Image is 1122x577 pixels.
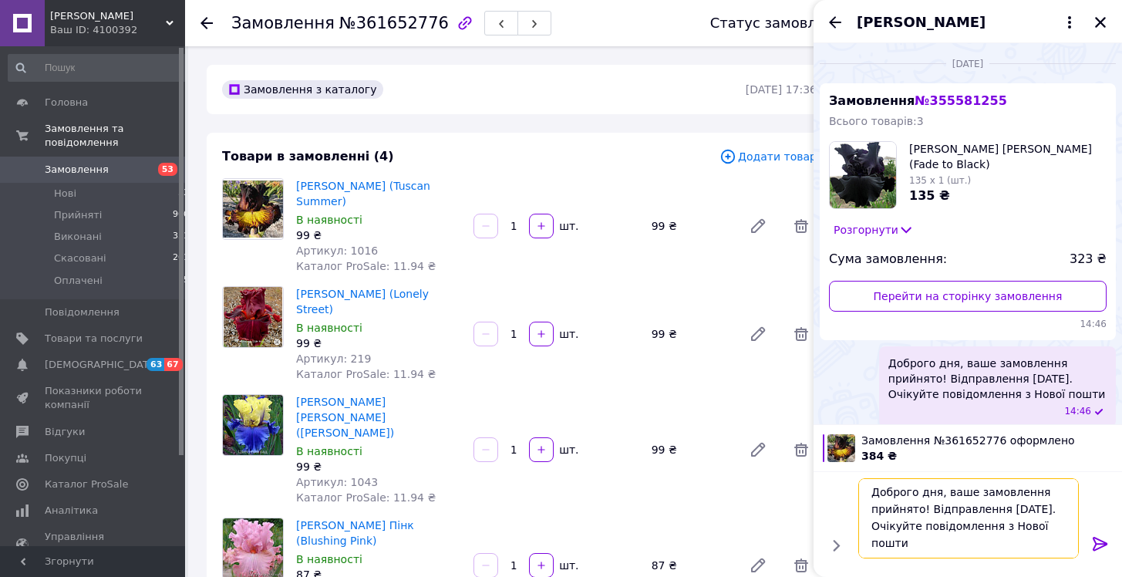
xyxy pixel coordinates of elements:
div: шт. [555,218,580,234]
a: Редагувати [743,319,773,349]
span: Товари та послуги [45,332,143,346]
span: Каталог ProSale: 11.94 ₴ [296,368,436,380]
a: [PERSON_NAME] [PERSON_NAME] ([PERSON_NAME]) [296,396,394,439]
span: Артикул: 1016 [296,245,378,257]
button: [PERSON_NAME] [857,12,1079,32]
span: Доброго дня, ваше замовлення прийнято! Відправлення [DATE]. Очікуйте повідомлення з Нової пошти [888,356,1107,402]
div: шт. [555,442,580,457]
span: В наявності [296,445,362,457]
span: 135 x 1 (шт.) [909,175,971,186]
button: Показати кнопки [826,535,846,555]
img: Ірис Бородастий Едіт Вофорд (Edith Wolford) [223,395,283,455]
span: Сума замовлення: [829,251,947,268]
span: Головна [45,96,88,110]
span: 53 [178,187,189,201]
span: №361652776 [339,14,449,32]
div: шт. [555,326,580,342]
input: Пошук [8,54,190,82]
span: Прийняті [54,208,102,222]
span: Замовлення [45,163,109,177]
span: Видалити [786,434,817,465]
span: Всього товарів: 3 [829,115,924,127]
span: [DEMOGRAPHIC_DATA] [45,358,159,372]
a: [PERSON_NAME] (Lonely Street) [296,288,429,315]
span: 53 [158,163,177,176]
div: Ваш ID: 4100392 [50,23,185,37]
span: В наявності [296,322,362,334]
a: [PERSON_NAME] (Tuscan Summer) [296,180,430,208]
time: [DATE] 17:36 [746,83,817,96]
div: 99 ₴ [645,323,736,345]
span: 201 [173,251,189,265]
span: Терра Флора [50,9,166,23]
span: 5 [184,274,189,288]
div: 87 ₴ [645,555,736,576]
div: 99 ₴ [296,228,461,243]
div: 04.08.2025 [820,56,1116,71]
span: Замовлення [829,93,1007,108]
span: Аналітика [45,504,98,518]
span: № 355581255 [915,93,1006,108]
a: Редагувати [743,211,773,241]
span: 323 ₴ [1070,251,1107,268]
span: Артикул: 1043 [296,476,378,488]
span: Каталог ProSale: 11.94 ₴ [296,491,436,504]
span: Покупці [45,451,86,465]
div: 99 ₴ [296,336,461,351]
span: Замовлення №361652776 оформлено [861,433,1113,448]
span: 900 [173,208,189,222]
div: Замовлення з каталогу [222,80,383,99]
span: [PERSON_NAME] [PERSON_NAME] (Fade to Black) [909,141,1107,172]
span: Виконані [54,230,102,244]
span: Артикул: 219 [296,353,371,365]
img: 6638963707_w100_h100_iris-tasken-sammer.jpg [827,434,855,462]
span: 14:46 04.08.2025 [1064,405,1091,418]
span: Замовлення [231,14,335,32]
span: Оплачені [54,274,103,288]
span: 63 [147,358,164,371]
span: Видалити [786,211,817,241]
div: 99 ₴ [645,439,736,461]
span: Додати товар [719,148,817,165]
span: 67 [164,358,182,371]
span: Нові [54,187,76,201]
div: Статус замовлення [710,15,852,31]
button: Закрити [1091,13,1110,32]
button: Розгорнути [829,221,918,238]
span: Товари в замовленні (4) [222,149,394,164]
span: 14:46 04.08.2025 [829,318,1107,331]
span: 135 ₴ [909,188,950,203]
span: Скасовані [54,251,106,265]
a: Перейти на сторінку замовлення [829,281,1107,312]
a: [PERSON_NAME] Пінк (Blushing Pink) [296,519,414,547]
button: Назад [826,13,844,32]
span: Каталог ProSale [45,477,128,491]
span: В наявності [296,553,362,565]
span: Замовлення та повідомлення [45,122,185,150]
span: Відгуки [45,425,85,439]
span: Показники роботи компанії [45,384,143,412]
textarea: Доброго дня, ваше замовлення прийнято! Відправлення [DATE]. Очікуйте повідомлення з Нової пошти [858,478,1079,558]
img: Ірис Tаспен Саммер (Tuscan Summer) [223,181,283,238]
img: 6638963383_w100_h100_iris-borodatyj-fejd.jpg [830,142,896,208]
span: [PERSON_NAME] [857,12,986,32]
div: 99 ₴ [296,459,461,474]
div: шт. [555,558,580,573]
span: Каталог ProSale: 11.94 ₴ [296,260,436,272]
span: В наявності [296,214,362,226]
span: 351 [173,230,189,244]
img: Ірис Лоунлі Стріт (Lonely Street) [224,287,282,347]
span: Повідомлення [45,305,120,319]
div: Повернутися назад [200,15,213,31]
span: Управління сайтом [45,530,143,558]
span: Видалити [786,319,817,349]
div: 99 ₴ [645,215,736,237]
span: [DATE] [946,58,990,71]
span: 384 ₴ [861,450,897,462]
a: Редагувати [743,434,773,465]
